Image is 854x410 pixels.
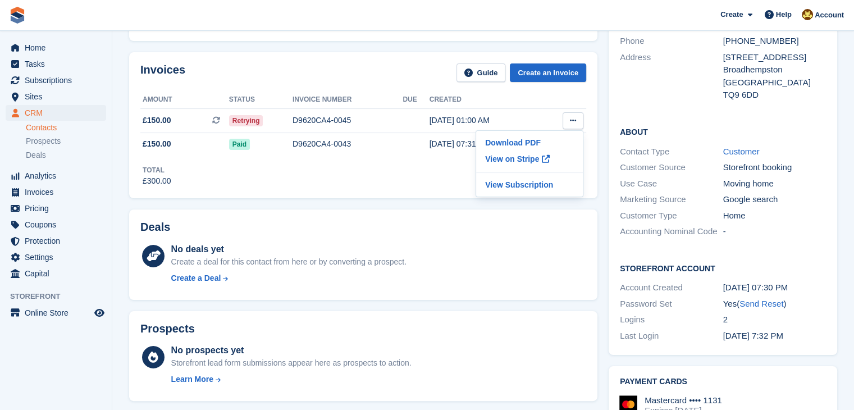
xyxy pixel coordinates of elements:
[815,10,844,21] span: Account
[25,249,92,265] span: Settings
[620,313,723,326] div: Logins
[171,272,407,284] a: Create a Deal
[171,357,412,369] div: Storefront lead form submissions appear here as prospects to action.
[26,135,106,147] a: Prospects
[10,291,112,302] span: Storefront
[739,299,783,308] a: Send Reset
[25,266,92,281] span: Capital
[6,105,106,121] a: menu
[620,377,826,386] h2: Payment cards
[6,184,106,200] a: menu
[723,76,826,89] div: [GEOGRAPHIC_DATA]
[143,175,171,187] div: £300.00
[26,136,61,147] span: Prospects
[620,209,723,222] div: Customer Type
[140,322,195,335] h2: Prospects
[25,105,92,121] span: CRM
[143,115,171,126] span: £150.00
[430,91,542,109] th: Created
[6,168,106,184] a: menu
[620,262,826,274] h2: Storefront Account
[723,313,826,326] div: 2
[430,138,542,150] div: [DATE] 07:31 PM
[6,305,106,321] a: menu
[143,138,171,150] span: £150.00
[26,122,106,133] a: Contacts
[25,184,92,200] span: Invoices
[25,40,92,56] span: Home
[171,243,407,256] div: No deals yet
[723,225,826,238] div: -
[143,165,171,175] div: Total
[723,63,826,76] div: Broadhempston
[723,331,783,340] time: 2025-08-28 18:32:02 UTC
[293,91,403,109] th: Invoice number
[6,249,106,265] a: menu
[620,298,723,311] div: Password Set
[481,135,578,150] a: Download PDF
[456,63,506,82] a: Guide
[737,299,786,308] span: ( )
[6,266,106,281] a: menu
[6,217,106,233] a: menu
[26,150,46,161] span: Deals
[6,233,106,249] a: menu
[620,281,723,294] div: Account Created
[645,395,722,406] div: Mastercard •••• 1131
[723,161,826,174] div: Storefront booking
[802,9,813,20] img: Damian Pope
[140,221,170,234] h2: Deals
[430,115,542,126] div: [DATE] 01:00 AM
[620,193,723,206] div: Marketing Source
[620,161,723,174] div: Customer Source
[620,51,723,102] div: Address
[25,168,92,184] span: Analytics
[6,89,106,104] a: menu
[9,7,26,24] img: stora-icon-8386f47178a22dfd0bd8f6a31ec36ba5ce8667c1dd55bd0f319d3a0aa187defe.svg
[293,138,403,150] div: D9620CA4-0043
[481,177,578,192] a: View Subscription
[620,330,723,343] div: Last Login
[6,56,106,72] a: menu
[171,373,412,385] a: Learn More
[25,89,92,104] span: Sites
[6,72,106,88] a: menu
[293,115,403,126] div: D9620CA4-0045
[481,150,578,168] a: View on Stripe
[140,63,185,82] h2: Invoices
[620,126,826,137] h2: About
[723,147,760,156] a: Customer
[723,281,826,294] div: [DATE] 07:30 PM
[620,177,723,190] div: Use Case
[171,256,407,268] div: Create a deal for this contact from here or by converting a prospect.
[229,115,263,126] span: Retrying
[720,9,743,20] span: Create
[25,233,92,249] span: Protection
[25,305,92,321] span: Online Store
[25,56,92,72] span: Tasks
[723,177,826,190] div: Moving home
[171,272,221,284] div: Create a Deal
[229,91,293,109] th: Status
[620,35,723,48] div: Phone
[25,217,92,233] span: Coupons
[26,149,106,161] a: Deals
[723,209,826,222] div: Home
[620,145,723,158] div: Contact Type
[723,298,826,311] div: Yes
[723,35,826,48] div: [PHONE_NUMBER]
[25,72,92,88] span: Subscriptions
[6,40,106,56] a: menu
[140,91,229,109] th: Amount
[171,344,412,357] div: No prospects yet
[25,201,92,216] span: Pricing
[229,139,250,150] span: Paid
[776,9,792,20] span: Help
[171,373,213,385] div: Learn More
[723,89,826,102] div: TQ9 6DD
[6,201,106,216] a: menu
[723,193,826,206] div: Google search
